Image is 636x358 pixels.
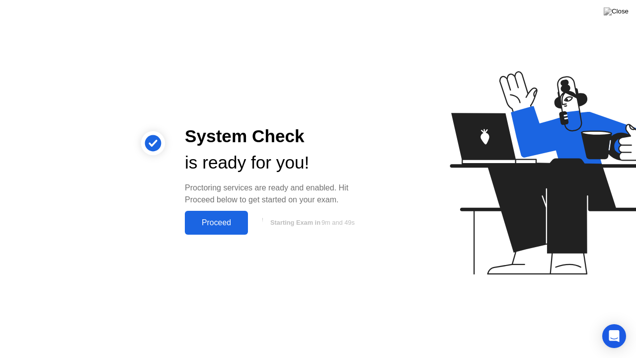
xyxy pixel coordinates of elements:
[185,123,370,150] div: System Check
[253,213,370,232] button: Starting Exam in9m and 49s
[188,218,245,227] div: Proceed
[321,219,355,226] span: 9m and 49s
[604,7,629,15] img: Close
[185,150,370,176] div: is ready for you!
[185,182,370,206] div: Proctoring services are ready and enabled. Hit Proceed below to get started on your exam.
[185,211,248,235] button: Proceed
[602,324,626,348] div: Open Intercom Messenger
